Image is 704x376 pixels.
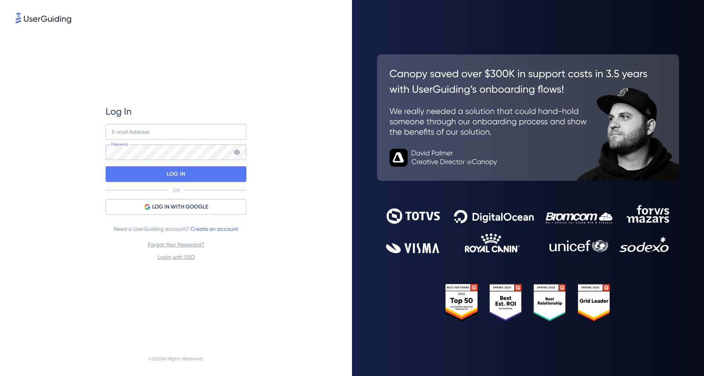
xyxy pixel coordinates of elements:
img: 26c0aa7c25a843aed4baddd2b5e0fa68.svg [377,54,679,181]
a: Login with SSO [158,254,195,260]
a: Forgot Your Password? [148,241,205,248]
img: 9302ce2ac39453076f5bc0f2f2ca889b.svg [386,205,670,254]
span: LOG IN WITH GOOGLE [152,202,208,212]
p: OR [173,187,180,194]
img: 25303e33045975176eb484905ab012ff.svg [445,284,611,322]
span: Need a UserGuiding account? [114,224,238,234]
input: example@company.com [106,124,246,140]
span: Log In [106,105,132,118]
p: LOG IN [167,168,185,180]
span: © 2025 All Rights Reserved. [148,354,204,363]
a: Create an account [190,226,238,232]
img: 8faab4ba6bc7696a72372aa768b0286c.svg [16,13,71,23]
